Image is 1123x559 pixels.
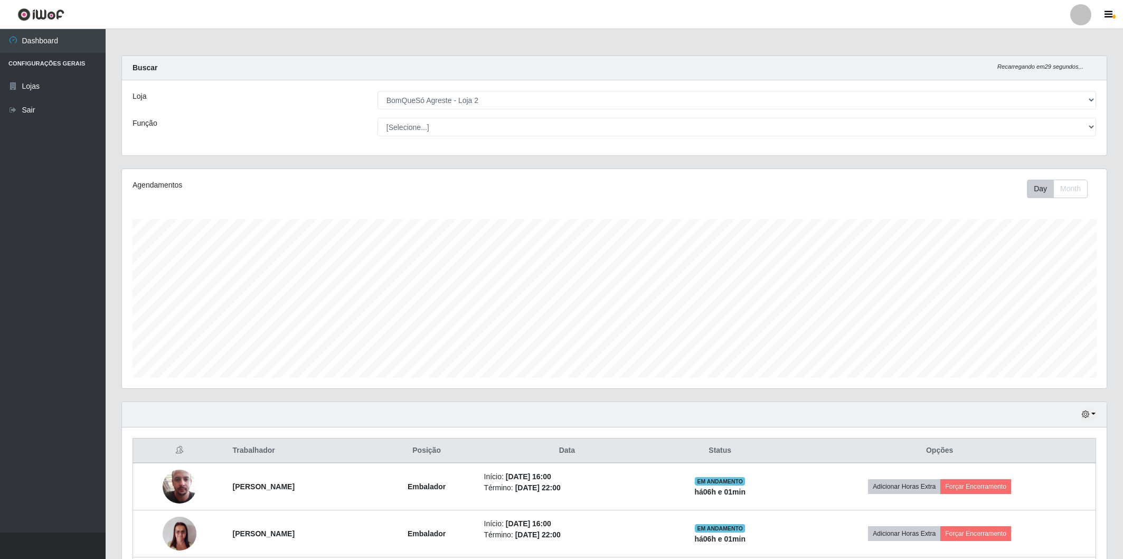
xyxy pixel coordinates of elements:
img: 1704290796442.jpeg [163,511,196,556]
th: Status [656,439,784,463]
strong: Embalador [408,482,446,491]
label: Função [133,118,157,129]
div: Toolbar with button groups [1027,180,1096,198]
time: [DATE] 22:00 [515,483,561,492]
th: Posição [376,439,478,463]
strong: Embalador [408,529,446,538]
button: Day [1027,180,1054,198]
button: Forçar Encerramento [940,526,1011,541]
div: Agendamentos [133,180,525,191]
li: Início: [484,518,650,529]
i: Recarregando em 29 segundos... [997,63,1083,70]
time: [DATE] 22:00 [515,530,561,539]
button: Adicionar Horas Extra [868,526,940,541]
th: Data [478,439,657,463]
div: First group [1027,180,1088,198]
strong: há 06 h e 01 min [694,535,745,543]
button: Month [1053,180,1088,198]
button: Adicionar Horas Extra [868,479,940,494]
label: Loja [133,91,146,102]
th: Opções [784,439,1096,463]
strong: há 06 h e 01 min [694,488,745,496]
img: CoreUI Logo [17,8,64,21]
time: [DATE] 16:00 [506,472,551,481]
li: Término: [484,529,650,541]
img: 1745843945427.jpeg [163,456,196,517]
button: Forçar Encerramento [940,479,1011,494]
span: EM ANDAMENTO [695,477,745,486]
strong: Buscar [133,63,157,72]
span: EM ANDAMENTO [695,524,745,533]
time: [DATE] 16:00 [506,519,551,528]
li: Início: [484,471,650,482]
li: Término: [484,482,650,493]
strong: [PERSON_NAME] [233,482,295,491]
strong: [PERSON_NAME] [233,529,295,538]
th: Trabalhador [227,439,376,463]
